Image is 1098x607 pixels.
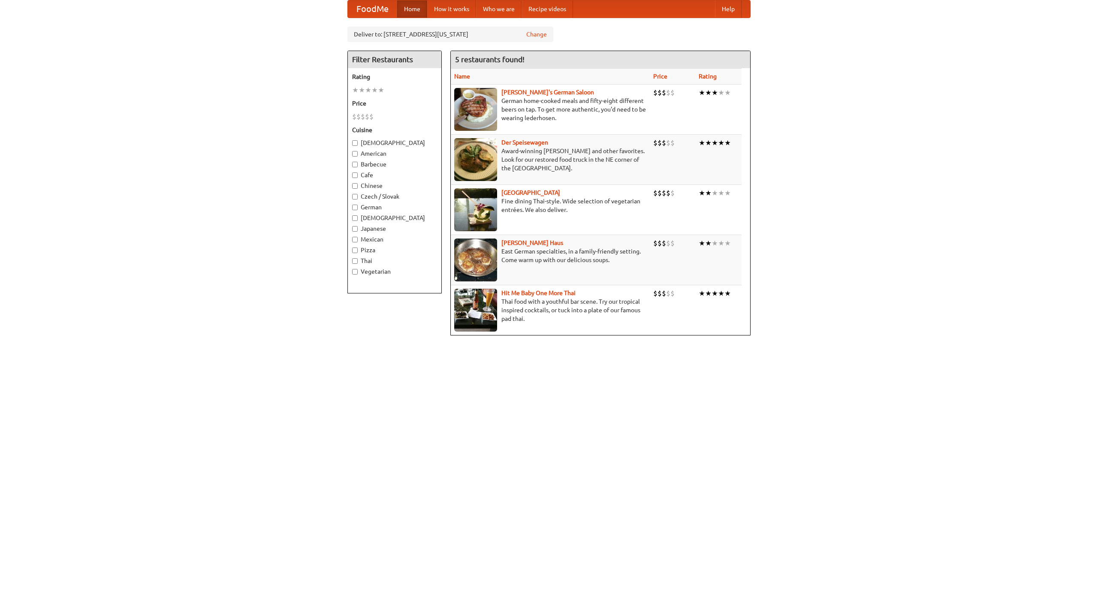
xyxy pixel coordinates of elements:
li: $ [666,188,670,198]
li: $ [653,88,658,97]
label: Cafe [352,171,437,179]
li: ★ [705,289,712,298]
h5: Rating [352,72,437,81]
li: $ [653,239,658,248]
label: Barbecue [352,160,437,169]
li: ★ [705,88,712,97]
li: $ [670,88,675,97]
p: Fine dining Thai-style. Wide selection of vegetarian entrées. We also deliver. [454,197,646,214]
img: babythai.jpg [454,289,497,332]
li: ★ [699,138,705,148]
a: [PERSON_NAME] Haus [501,239,563,246]
li: $ [670,289,675,298]
li: $ [662,188,666,198]
li: $ [666,138,670,148]
label: Chinese [352,181,437,190]
li: $ [666,88,670,97]
li: ★ [705,138,712,148]
a: Rating [699,73,717,80]
input: Barbecue [352,162,358,167]
li: $ [365,112,369,121]
li: ★ [718,88,724,97]
h4: Filter Restaurants [348,51,441,68]
li: ★ [718,188,724,198]
a: Change [526,30,547,39]
li: $ [653,289,658,298]
li: ★ [352,85,359,95]
h5: Price [352,99,437,108]
li: ★ [712,88,718,97]
b: [GEOGRAPHIC_DATA] [501,189,560,196]
img: esthers.jpg [454,88,497,131]
input: American [352,151,358,157]
li: ★ [705,188,712,198]
a: Recipe videos [522,0,573,18]
label: [DEMOGRAPHIC_DATA] [352,214,437,222]
label: Mexican [352,235,437,244]
label: Thai [352,257,437,265]
input: [DEMOGRAPHIC_DATA] [352,140,358,146]
input: Vegetarian [352,269,358,275]
li: $ [356,112,361,121]
li: $ [653,188,658,198]
label: Japanese [352,224,437,233]
input: Japanese [352,226,358,232]
li: $ [662,88,666,97]
li: $ [658,289,662,298]
li: ★ [699,88,705,97]
div: Deliver to: [STREET_ADDRESS][US_STATE] [347,27,553,42]
input: Mexican [352,237,358,242]
input: [DEMOGRAPHIC_DATA] [352,215,358,221]
li: ★ [724,188,731,198]
li: ★ [359,85,365,95]
li: ★ [712,239,718,248]
li: $ [369,112,374,121]
li: $ [658,239,662,248]
li: ★ [378,85,384,95]
a: Der Speisewagen [501,139,548,146]
li: ★ [712,138,718,148]
input: Cafe [352,172,358,178]
p: Thai food with a youthful bar scene. Try our tropical inspired cocktails, or tuck into a plate of... [454,297,646,323]
a: Hit Me Baby One More Thai [501,290,576,296]
li: $ [666,239,670,248]
a: Home [397,0,427,18]
li: ★ [724,239,731,248]
a: FoodMe [348,0,397,18]
li: ★ [724,138,731,148]
a: Price [653,73,667,80]
input: German [352,205,358,210]
li: ★ [712,289,718,298]
label: Czech / Slovak [352,192,437,201]
img: kohlhaus.jpg [454,239,497,281]
li: ★ [705,239,712,248]
li: ★ [699,289,705,298]
li: $ [361,112,365,121]
p: East German specialties, in a family-friendly setting. Come warm up with our delicious soups. [454,247,646,264]
label: Vegetarian [352,267,437,276]
input: Pizza [352,248,358,253]
li: $ [658,188,662,198]
li: ★ [718,138,724,148]
li: $ [658,138,662,148]
ng-pluralize: 5 restaurants found! [455,55,525,63]
input: Thai [352,258,358,264]
input: Czech / Slovak [352,194,358,199]
li: $ [670,239,675,248]
li: $ [352,112,356,121]
li: ★ [699,188,705,198]
li: ★ [712,188,718,198]
label: [DEMOGRAPHIC_DATA] [352,139,437,147]
h5: Cuisine [352,126,437,134]
input: Chinese [352,183,358,189]
li: ★ [718,289,724,298]
li: $ [662,138,666,148]
img: satay.jpg [454,188,497,231]
li: ★ [724,289,731,298]
li: $ [662,239,666,248]
label: German [352,203,437,211]
li: ★ [718,239,724,248]
li: $ [670,138,675,148]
